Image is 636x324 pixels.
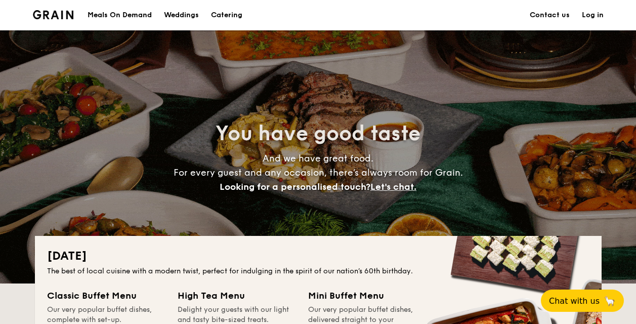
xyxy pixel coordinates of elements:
[174,153,463,192] span: And we have great food. For every guest and any occasion, there’s always room for Grain.
[47,266,589,276] div: The best of local cuisine with a modern twist, perfect for indulging in the spirit of our nation’...
[216,121,420,146] span: You have good taste
[178,289,296,303] div: High Tea Menu
[604,295,616,307] span: 🦙
[220,181,370,192] span: Looking for a personalised touch?
[33,10,74,19] img: Grain
[33,10,74,19] a: Logotype
[541,290,624,312] button: Chat with us🦙
[308,289,427,303] div: Mini Buffet Menu
[47,289,165,303] div: Classic Buffet Menu
[47,248,589,264] h2: [DATE]
[370,181,416,192] span: Let's chat.
[549,296,600,306] span: Chat with us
